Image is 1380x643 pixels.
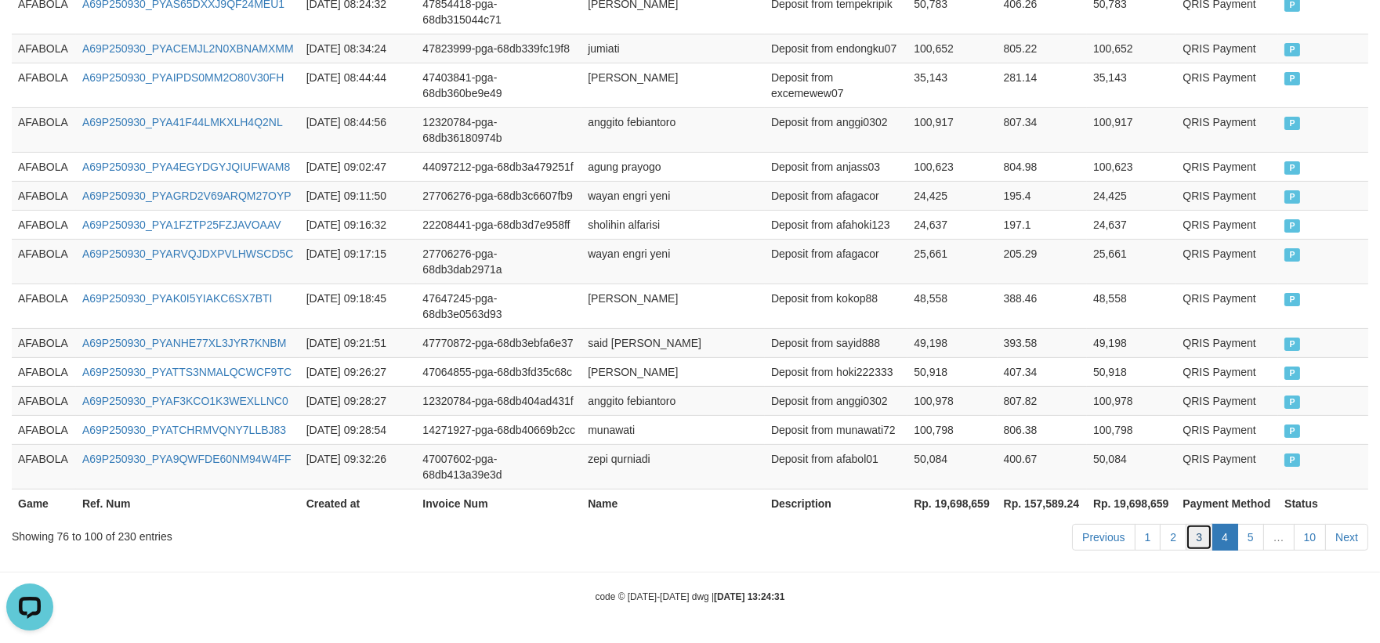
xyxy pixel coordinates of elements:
[1212,524,1238,551] a: 4
[765,239,907,284] td: Deposit from afagacor
[714,591,784,602] strong: [DATE] 13:24:31
[416,34,581,63] td: 47823999-pga-68db339fc19f8
[581,210,765,239] td: sholihin alfarisi
[1284,190,1300,204] span: PAID
[998,63,1087,107] td: 281.14
[82,424,286,436] a: A69P250930_PYATCHRMVQNY7LLBJ83
[581,357,765,386] td: [PERSON_NAME]
[1284,424,1300,438] span: PAID
[998,152,1087,181] td: 804.98
[1087,34,1176,63] td: 100,652
[907,489,997,518] th: Rp. 19,698,659
[765,357,907,386] td: Deposit from hoki222333
[1176,239,1278,284] td: QRIS Payment
[998,284,1087,328] td: 388.46
[82,366,292,378] a: A69P250930_PYATTS3NMALQCWCF9TC
[998,181,1087,210] td: 195.4
[416,181,581,210] td: 27706276-pga-68db3c6607fb9
[82,453,292,465] a: A69P250930_PYA9QWFDE60NM94W4FF
[1284,248,1300,262] span: PAID
[12,328,76,357] td: AFABOLA
[1135,524,1161,551] a: 1
[416,386,581,415] td: 12320784-pga-68db404ad431f
[12,107,76,152] td: AFABOLA
[1176,34,1278,63] td: QRIS Payment
[300,63,417,107] td: [DATE] 08:44:44
[581,284,765,328] td: [PERSON_NAME]
[300,210,417,239] td: [DATE] 09:16:32
[1160,524,1186,551] a: 2
[12,210,76,239] td: AFABOLA
[907,284,997,328] td: 48,558
[907,152,997,181] td: 100,623
[1176,357,1278,386] td: QRIS Payment
[1176,152,1278,181] td: QRIS Payment
[12,181,76,210] td: AFABOLA
[416,63,581,107] td: 47403841-pga-68db360be9e49
[1176,181,1278,210] td: QRIS Payment
[1278,489,1368,518] th: Status
[1087,444,1176,489] td: 50,084
[765,489,907,518] th: Description
[765,415,907,444] td: Deposit from munawati72
[907,239,997,284] td: 25,661
[1284,72,1300,85] span: PAID
[581,386,765,415] td: anggito febiantoro
[1176,107,1278,152] td: QRIS Payment
[300,107,417,152] td: [DATE] 08:44:56
[581,152,765,181] td: agung prayogo
[1284,453,1300,467] span: PAID
[416,152,581,181] td: 44097212-pga-68db3a479251f
[1087,415,1176,444] td: 100,798
[998,489,1087,518] th: Rp. 157,589.24
[82,247,294,260] a: A69P250930_PYARVQJDXPVLHWSCD5C
[765,34,907,63] td: Deposit from endongku07
[907,107,997,152] td: 100,917
[765,444,907,489] td: Deposit from afabol01
[907,357,997,386] td: 50,918
[1284,161,1300,175] span: PAID
[998,357,1087,386] td: 407.34
[12,415,76,444] td: AFABOLA
[998,386,1087,415] td: 807.82
[82,116,283,128] a: A69P250930_PYA41F44LMKXLH4Q2NL
[1087,63,1176,107] td: 35,143
[581,489,765,518] th: Name
[416,210,581,239] td: 22208441-pga-68db3d7e958ff
[12,386,76,415] td: AFABOLA
[82,219,281,231] a: A69P250930_PYA1FZTP25FZJAVOAAV
[82,71,284,84] a: A69P250930_PYAIPDS0MM2O80V30FH
[581,107,765,152] td: anggito febiantoro
[765,107,907,152] td: Deposit from anggi0302
[1087,181,1176,210] td: 24,425
[765,63,907,107] td: Deposit from excemewew07
[581,239,765,284] td: wayan engri yeni
[1284,396,1300,409] span: PAID
[300,152,417,181] td: [DATE] 09:02:47
[1284,293,1300,306] span: PAID
[300,357,417,386] td: [DATE] 09:26:27
[1284,338,1300,351] span: PAID
[907,34,997,63] td: 100,652
[416,489,581,518] th: Invoice Num
[1176,210,1278,239] td: QRIS Payment
[581,444,765,489] td: zepi qurniadi
[82,395,288,407] a: A69P250930_PYAF3KCO1K3WEXLLNC0
[765,328,907,357] td: Deposit from sayid888
[1087,489,1176,518] th: Rp. 19,698,659
[1176,328,1278,357] td: QRIS Payment
[998,444,1087,489] td: 400.67
[12,284,76,328] td: AFABOLA
[1284,117,1300,130] span: PAID
[300,239,417,284] td: [DATE] 09:17:15
[12,152,76,181] td: AFABOLA
[76,489,300,518] th: Ref. Num
[1072,524,1135,551] a: Previous
[765,181,907,210] td: Deposit from afagacor
[12,34,76,63] td: AFABOLA
[6,6,53,53] button: Open LiveChat chat widget
[300,34,417,63] td: [DATE] 08:34:24
[416,444,581,489] td: 47007602-pga-68db413a39e3d
[1176,444,1278,489] td: QRIS Payment
[12,522,563,544] div: Showing 76 to 100 of 230 entries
